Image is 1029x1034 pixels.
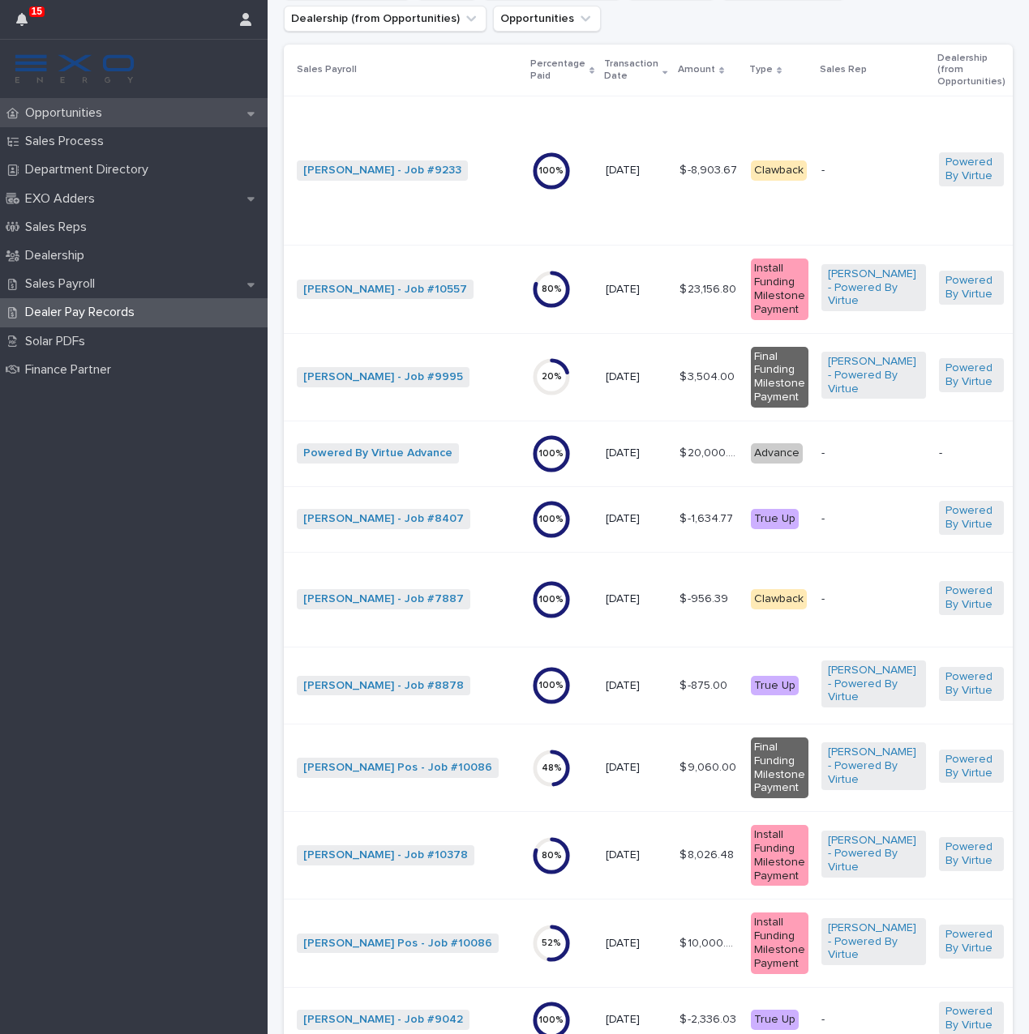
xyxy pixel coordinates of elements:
div: 100 % [532,448,571,459]
p: [DATE] [606,164,666,177]
div: Advance [751,443,803,464]
p: $ 3,504.00 [680,367,738,384]
p: $ -2,336.03 [680,1010,740,1027]
div: 20 % [532,371,571,382]
div: True Up [751,509,799,529]
p: [DATE] [606,937,666,951]
p: $ -875.00 [680,676,731,693]
p: $ -956.39 [680,589,731,606]
div: True Up [751,676,799,696]
a: [PERSON_NAME] - Job #9042 [303,1013,463,1027]
p: Type [749,61,773,79]
a: Powered By Virtue [945,156,997,183]
a: [PERSON_NAME] Pos - Job #10086 [303,761,492,775]
p: [DATE] [606,1013,666,1027]
p: $ 23,156.80 [680,280,740,297]
a: Powered By Virtue [945,504,997,532]
p: $ -1,634.77 [680,509,736,526]
p: $ 8,026.48 [680,845,737,862]
a: [PERSON_NAME] - Powered By Virtue [828,834,920,874]
button: Dealership (from Opportunities) [284,6,487,32]
div: 100 % [532,1015,571,1026]
a: [PERSON_NAME] - Powered By Virtue [828,664,920,704]
div: 48 % [532,763,571,774]
p: Department Directory [19,162,161,177]
p: Transaction Date [604,55,658,85]
p: - [821,1013,926,1027]
p: Percentage Paid [530,55,585,85]
img: FKS5r6ZBThi8E5hshIGi [13,53,136,85]
p: $ -8,903.67 [680,160,740,177]
p: $ 9,060.00 [680,758,740,775]
a: [PERSON_NAME] - Job #9995 [303,370,463,384]
p: Solar PDFs [19,334,98,349]
a: [PERSON_NAME] - Job #7887 [303,592,464,606]
p: $ 20,000.00 [680,443,741,460]
div: 80 % [532,850,571,861]
a: [PERSON_NAME] - Job #10378 [303,848,468,862]
div: Final Funding Milestone Payment [751,347,808,408]
div: True Up [751,1010,799,1030]
p: - [821,512,926,526]
div: Final Funding Milestone Payment [751,737,808,798]
p: Sales Payroll [297,61,357,79]
a: [PERSON_NAME] - Job #8407 [303,512,464,526]
div: Install Funding Milestone Payment [751,825,808,886]
p: 15 [32,6,42,17]
a: Powered By Virtue [945,840,997,868]
p: - [939,446,1004,460]
a: Powered By Virtue [945,584,997,612]
p: Opportunities [19,105,115,121]
div: 100 % [532,514,571,525]
a: [PERSON_NAME] - Powered By Virtue [828,267,920,308]
p: [DATE] [606,761,666,775]
p: [DATE] [606,446,666,460]
p: - [821,446,926,460]
div: Clawback [751,160,807,181]
p: $ 10,000.00 [680,934,741,951]
p: [DATE] [606,370,666,384]
a: [PERSON_NAME] Pos - Job #10086 [303,937,492,951]
button: Opportunities [493,6,601,32]
p: Sales Rep [820,61,867,79]
a: Powered By Virtue [945,753,997,780]
div: 100 % [532,680,571,691]
p: Sales Reps [19,220,100,235]
a: [PERSON_NAME] - Job #9233 [303,164,461,177]
div: 15 [16,10,37,39]
p: [DATE] [606,848,666,862]
a: [PERSON_NAME] - Powered By Virtue [828,355,920,395]
div: 100 % [532,165,571,177]
p: Dealership (from Opportunities) [937,49,1005,91]
a: [PERSON_NAME] - Job #8878 [303,679,464,693]
div: 52 % [532,938,571,949]
div: Install Funding Milestone Payment [751,258,808,319]
div: 80 % [532,284,571,295]
a: [PERSON_NAME] - Powered By Virtue [828,746,920,786]
p: [DATE] [606,679,666,693]
p: Sales Payroll [19,276,108,292]
div: Install Funding Milestone Payment [751,912,808,973]
p: [DATE] [606,512,666,526]
a: [PERSON_NAME] - Job #10557 [303,283,467,297]
p: [DATE] [606,283,666,297]
a: Powered By Virtue [945,1005,997,1032]
a: Powered By Virtue [945,274,997,301]
a: [PERSON_NAME] - Powered By Virtue [828,921,920,962]
p: [DATE] [606,592,666,606]
p: - [821,164,926,177]
p: Amount [678,61,715,79]
p: Sales Process [19,134,117,149]
p: Dealership [19,248,97,263]
p: EXO Adders [19,191,108,207]
a: Powered By Virtue [945,361,997,389]
p: Dealer Pay Records [19,305,148,320]
a: Powered By Virtue Advance [303,446,452,460]
a: Powered By Virtue [945,928,997,955]
div: Clawback [751,589,807,609]
p: - [821,592,926,606]
a: Powered By Virtue [945,670,997,698]
p: Finance Partner [19,362,124,378]
div: 100 % [532,594,571,605]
